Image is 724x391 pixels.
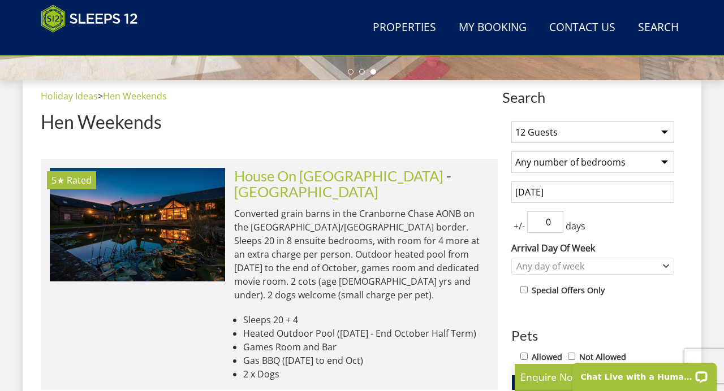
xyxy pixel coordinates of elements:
[520,370,690,384] p: Enquire Now
[98,90,103,102] span: >
[51,174,64,186] span: House On The Hill has a 5 star rating under the Quality in Tourism Scheme
[243,354,489,367] li: Gas BBQ ([DATE] to end Oct)
[243,327,489,340] li: Heated Outdoor Pool ([DATE] - End October Half Term)
[234,207,489,302] p: Converted grain barns in the Cranborne Chase AONB on the [GEOGRAPHIC_DATA]/[GEOGRAPHIC_DATA] bord...
[511,219,527,233] span: +/-
[565,355,724,391] iframe: LiveChat chat widget
[511,241,674,255] label: Arrival Day Of Week
[511,258,674,275] div: Combobox
[35,40,154,49] iframe: Customer reviews powered by Trustpilot
[234,167,451,200] span: -
[579,351,626,363] label: Not Allowed
[243,367,489,381] li: 2 x Dogs
[511,375,674,390] button: Update
[545,15,620,41] a: Contact Us
[41,90,98,102] a: Holiday Ideas
[41,5,138,33] img: Sleeps 12
[368,15,441,41] a: Properties
[243,313,489,327] li: Sleeps 20 + 4
[633,15,683,41] a: Search
[514,260,660,272] div: Any day of week
[502,89,683,105] span: Search
[563,219,588,233] span: days
[234,183,378,200] a: [GEOGRAPHIC_DATA]
[41,112,498,132] h1: Hen Weekends
[67,174,92,186] span: Rated
[511,328,674,343] h3: Pets
[532,351,562,363] label: Allowed
[243,340,489,354] li: Games Room and Bar
[50,168,225,281] img: house-on-the-hill-large-holiday-home-accommodation-wiltshire-sleeps-16.original.jpg
[454,15,531,41] a: My Booking
[511,181,674,203] input: Arrival Date
[50,168,225,281] a: 5★ Rated
[103,90,167,102] a: Hen Weekends
[532,284,605,297] label: Special Offers Only
[234,167,443,184] a: House On [GEOGRAPHIC_DATA]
